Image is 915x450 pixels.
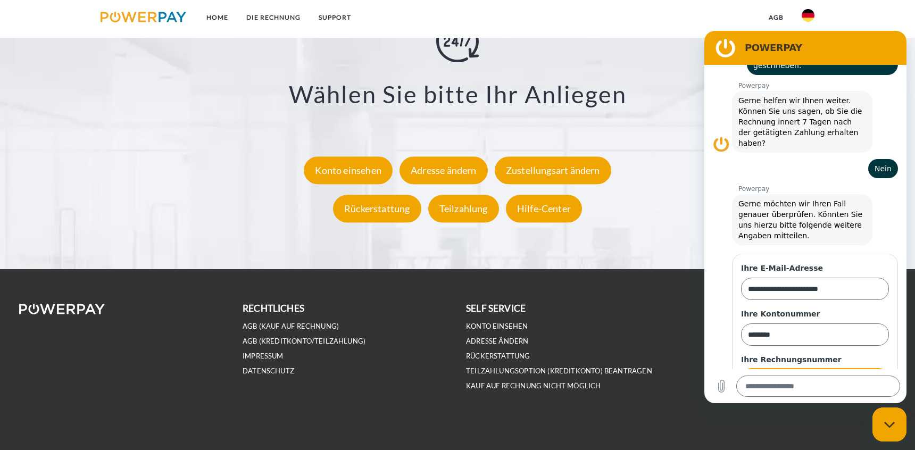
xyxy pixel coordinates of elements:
[495,156,611,184] div: Zustellungsart ändern
[466,381,601,390] a: Kauf auf Rechnung nicht möglich
[400,156,488,184] div: Adresse ändern
[237,8,310,27] a: DIE RECHNUNG
[466,303,526,314] b: self service
[243,322,339,331] a: AGB (Kauf auf Rechnung)
[310,8,360,27] a: SUPPORT
[330,203,424,214] a: Rückerstattung
[872,407,906,441] iframe: Schaltfläche zum Öffnen des Messaging-Fensters; Konversation läuft
[466,322,528,331] a: Konto einsehen
[243,352,284,361] a: IMPRESSUM
[397,164,490,176] a: Adresse ändern
[243,366,294,376] a: DATENSCHUTZ
[243,303,304,314] b: rechtliches
[466,366,652,376] a: Teilzahlungsoption (KREDITKONTO) beantragen
[704,31,906,403] iframe: Messaging-Fenster
[197,8,237,27] a: Home
[436,20,479,62] img: online-shopping.svg
[492,164,614,176] a: Zustellungsart ändern
[333,195,421,222] div: Rückerstattung
[466,352,530,361] a: Rückerstattung
[503,203,585,214] a: Hilfe-Center
[304,156,393,184] div: Konto einsehen
[760,8,793,27] a: agb
[301,164,395,176] a: Konto einsehen
[428,195,499,222] div: Teilzahlung
[243,337,365,346] a: AGB (Kreditkonto/Teilzahlung)
[101,12,186,22] img: logo-powerpay.svg
[506,195,582,222] div: Hilfe-Center
[19,304,105,314] img: logo-powerpay-white.svg
[59,79,856,109] h3: Wählen Sie bitte Ihr Anliegen
[802,9,814,22] img: de
[466,337,529,346] a: Adresse ändern
[426,203,502,214] a: Teilzahlung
